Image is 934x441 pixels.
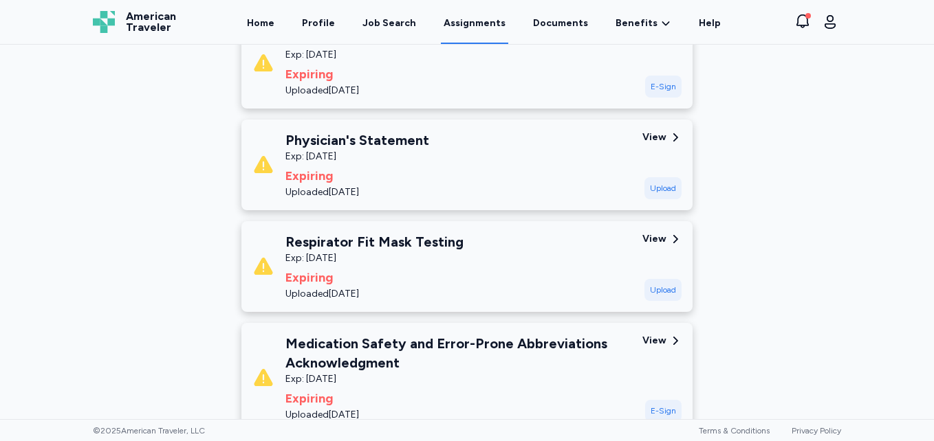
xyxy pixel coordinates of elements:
[699,426,770,436] a: Terms & Conditions
[645,76,682,98] div: E-Sign
[285,408,631,422] div: Uploaded [DATE]
[642,232,666,246] div: View
[93,11,115,33] img: Logo
[285,131,429,150] div: Physician's Statement
[285,166,429,185] div: Expiring
[362,16,416,30] div: Job Search
[644,279,682,301] div: Upload
[285,287,464,301] div: Uploaded [DATE]
[441,1,508,44] a: Assignments
[285,268,464,287] div: Expiring
[285,65,477,84] div: Expiring
[285,334,631,372] div: Medication Safety and Error-Prone Abbreviations Acknowledgment
[285,251,464,265] div: Exp: [DATE]
[285,150,429,163] div: Exp: [DATE]
[616,16,658,30] span: Benefits
[93,425,205,436] span: © 2025 American Traveler, LLC
[285,372,631,386] div: Exp: [DATE]
[642,334,666,348] div: View
[285,48,477,62] div: Exp: [DATE]
[644,177,682,199] div: Upload
[126,11,176,33] span: American Traveler
[285,232,464,251] div: Respirator Fit Mask Testing
[792,426,841,436] a: Privacy Policy
[645,400,682,422] div: E-Sign
[616,16,671,30] a: Benefits
[285,185,429,199] div: Uploaded [DATE]
[285,84,477,98] div: Uploaded [DATE]
[642,131,666,144] div: View
[285,389,631,408] div: Expiring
